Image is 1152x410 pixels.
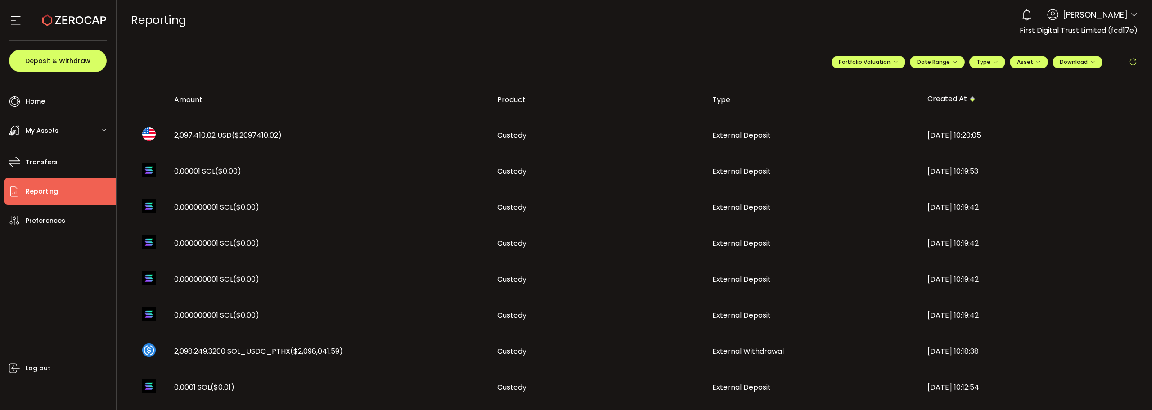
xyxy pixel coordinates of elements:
img: sol_portfolio.png [142,379,156,393]
span: Portfolio Valuation [839,58,898,66]
span: Date Range [917,58,958,66]
span: External Deposit [712,310,771,320]
span: Custody [497,130,526,140]
span: ($0.00) [215,166,241,176]
span: 0.000000001 SOL [174,274,259,284]
span: First Digital Trust Limited (fcd17e) [1020,25,1138,36]
div: [DATE] 10:19:42 [920,202,1135,212]
span: 0.000000001 SOL [174,310,259,320]
span: Asset [1017,58,1033,66]
span: ($2097410.02) [232,130,282,140]
span: Preferences [26,214,65,227]
img: sol_portfolio.png [142,199,156,213]
div: [DATE] 10:19:42 [920,238,1135,248]
div: Product [490,95,705,105]
span: ($0.00) [233,238,259,248]
div: [DATE] 10:19:42 [920,274,1135,284]
button: Asset [1010,56,1048,68]
span: External Withdrawal [712,346,784,356]
button: Download [1053,56,1102,68]
div: [DATE] 10:20:05 [920,130,1135,140]
span: ($0.00) [233,310,259,320]
button: Type [969,56,1005,68]
span: ($0.01) [211,382,234,392]
span: Custody [497,310,526,320]
span: 2,097,410.02 USD [174,130,282,140]
span: My Assets [26,124,58,137]
span: ($2,098,041.59) [290,346,343,356]
img: sol_portfolio.png [142,271,156,285]
span: ($0.00) [233,274,259,284]
span: External Deposit [712,382,771,392]
img: sol_usdc_pthx_portfolio.png [142,343,156,357]
button: Date Range [910,56,965,68]
div: Created At [920,92,1135,107]
span: External Deposit [712,274,771,284]
span: 0.000000001 SOL [174,202,259,212]
span: Log out [26,362,50,375]
div: [DATE] 10:12:54 [920,382,1135,392]
span: 0.0001 SOL [174,382,234,392]
span: 0.00001 SOL [174,166,241,176]
span: Transfers [26,156,58,169]
span: 2,098,249.3200 SOL_USDC_PTHX [174,346,343,356]
span: Custody [497,346,526,356]
span: External Deposit [712,166,771,176]
img: sol_portfolio.png [142,307,156,321]
button: Deposit & Withdraw [9,50,107,72]
div: [DATE] 10:19:42 [920,310,1135,320]
span: Reporting [26,185,58,198]
iframe: Chat Widget [1107,367,1152,410]
span: Custody [497,238,526,248]
span: 0.000000001 SOL [174,238,259,248]
div: Amount [167,95,490,105]
span: External Deposit [712,202,771,212]
button: Portfolio Valuation [832,56,905,68]
span: ($0.00) [233,202,259,212]
span: Deposit & Withdraw [25,58,90,64]
div: [DATE] 10:19:53 [920,166,1135,176]
img: sol_portfolio.png [142,163,156,177]
span: External Deposit [712,238,771,248]
div: [DATE] 10:18:38 [920,346,1135,356]
span: Custody [497,382,526,392]
span: Reporting [131,12,186,28]
img: sol_portfolio.png [142,235,156,249]
span: [PERSON_NAME] [1063,9,1128,21]
span: Download [1060,58,1095,66]
span: Custody [497,202,526,212]
span: Type [976,58,998,66]
div: Type [705,95,920,105]
span: Custody [497,166,526,176]
img: usd_portfolio.svg [142,127,156,141]
span: Home [26,95,45,108]
span: Custody [497,274,526,284]
span: External Deposit [712,130,771,140]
